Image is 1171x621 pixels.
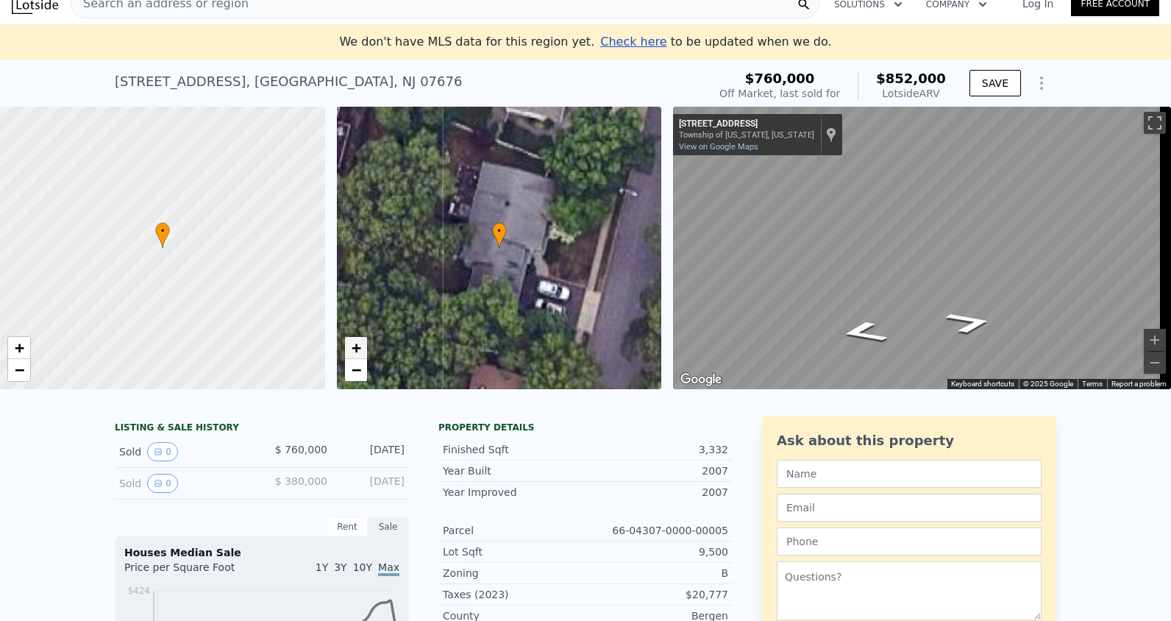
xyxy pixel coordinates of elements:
span: Max [378,561,399,576]
div: 2007 [585,485,728,500]
button: View historical data [147,442,178,461]
div: Sold [119,474,250,493]
button: Toggle fullscreen view [1144,112,1166,134]
span: $760,000 [745,71,815,86]
div: Zoning [443,566,585,581]
button: Zoom in [1144,329,1166,351]
span: © 2025 Google [1023,380,1073,388]
div: [STREET_ADDRESS] , [GEOGRAPHIC_DATA] , NJ 07676 [115,71,462,92]
a: Zoom in [345,337,367,359]
div: Property details [438,422,733,433]
button: Zoom out [1144,352,1166,374]
div: Sold [119,442,250,461]
div: Lot Sqft [443,544,585,559]
div: LISTING & SALE HISTORY [115,422,409,436]
span: − [351,361,360,379]
button: View historical data [147,474,178,493]
span: • [155,224,170,238]
span: − [15,361,24,379]
div: [DATE] [339,442,405,461]
div: [STREET_ADDRESS] [679,118,814,130]
span: 10Y [353,561,372,573]
a: Terms (opens in new tab) [1082,380,1103,388]
div: 66-04307-0000-00005 [585,523,728,538]
div: Street View [673,107,1171,389]
div: 3,332 [585,442,728,457]
div: B [585,566,728,581]
input: Name [777,460,1042,488]
div: [DATE] [339,474,405,493]
div: Houses Median Sale [124,545,399,560]
div: to be updated when we do. [600,33,831,51]
span: $ 760,000 [275,444,327,455]
span: + [351,338,360,357]
input: Phone [777,528,1042,556]
a: Open this area in Google Maps (opens a new window) [677,370,725,389]
input: Email [777,494,1042,522]
div: • [155,222,170,248]
span: • [492,224,507,238]
tspan: $424 [127,586,150,596]
img: Google [677,370,725,389]
div: Year Built [443,464,585,478]
div: 9,500 [585,544,728,559]
a: Report a problem [1111,380,1167,388]
span: + [15,338,24,357]
div: Taxes (2023) [443,587,585,602]
div: Finished Sqft [443,442,585,457]
a: Zoom out [8,359,30,381]
div: Township of [US_STATE], [US_STATE] [679,130,814,140]
button: SAVE [969,70,1021,96]
span: $ 380,000 [275,475,327,487]
div: Lotside ARV [876,86,946,101]
a: View on Google Maps [679,142,758,152]
div: $20,777 [585,587,728,602]
div: Rent [327,517,368,536]
a: Zoom in [8,337,30,359]
a: Show location on map [826,127,836,143]
div: • [492,222,507,248]
span: Check here [600,35,666,49]
div: Sale [368,517,409,536]
div: We don't have MLS data for this region yet. [339,33,831,51]
div: Off Market, last sold for [719,86,840,101]
span: 3Y [334,561,346,573]
div: Price per Square Foot [124,560,262,583]
button: Keyboard shortcuts [951,379,1014,389]
div: 2007 [585,464,728,478]
path: Go South, Walnut St [819,316,908,349]
path: Go North, Walnut St [925,306,1014,339]
div: Parcel [443,523,585,538]
span: $852,000 [876,71,946,86]
div: Year Improved [443,485,585,500]
span: 1Y [316,561,328,573]
div: Ask about this property [777,430,1042,451]
a: Zoom out [345,359,367,381]
button: Show Options [1027,68,1056,98]
div: Map [673,107,1171,389]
